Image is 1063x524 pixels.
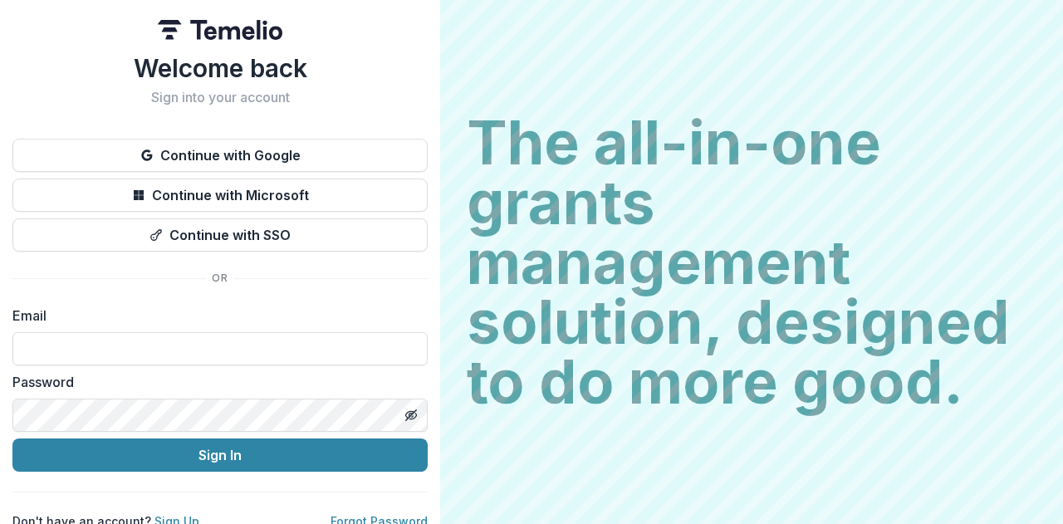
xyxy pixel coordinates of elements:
[12,218,428,252] button: Continue with SSO
[12,53,428,83] h1: Welcome back
[12,90,428,105] h2: Sign into your account
[12,179,428,212] button: Continue with Microsoft
[12,372,418,392] label: Password
[12,306,418,326] label: Email
[398,402,424,429] button: Toggle password visibility
[158,20,282,40] img: Temelio
[12,139,428,172] button: Continue with Google
[12,438,428,472] button: Sign In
